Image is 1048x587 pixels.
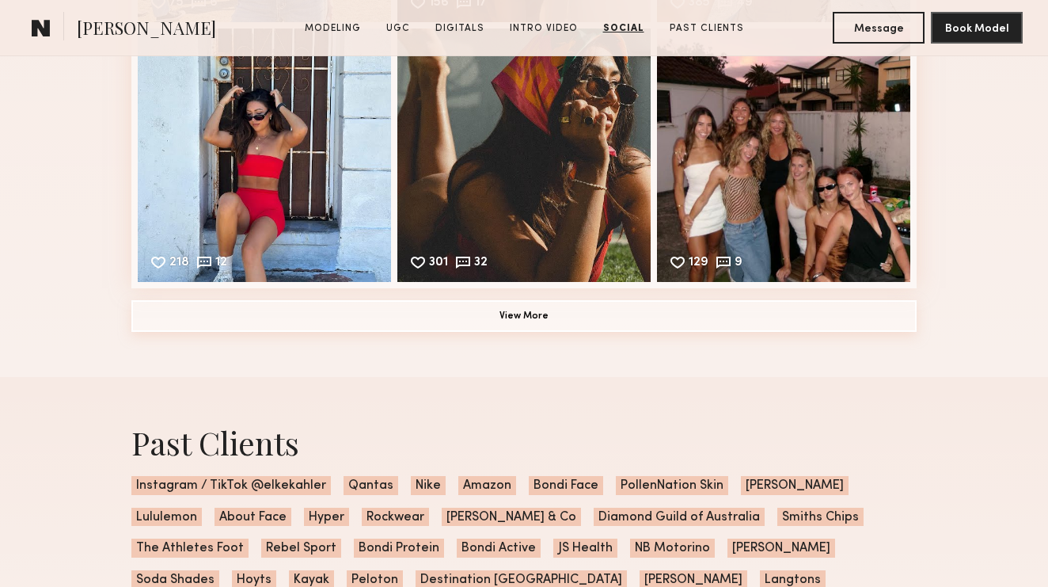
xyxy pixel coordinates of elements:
[735,257,742,271] div: 9
[304,508,349,527] span: Hyper
[411,476,446,495] span: Nike
[931,21,1023,34] a: Book Model
[741,476,849,495] span: [PERSON_NAME]
[215,508,291,527] span: About Face
[215,257,227,271] div: 12
[553,539,617,558] span: JS Health
[727,539,835,558] span: [PERSON_NAME]
[529,476,603,495] span: Bondi Face
[131,539,249,558] span: The Athletes Foot
[429,21,491,36] a: Digitals
[261,539,341,558] span: Rebel Sport
[597,21,651,36] a: Social
[503,21,584,36] a: Intro Video
[131,508,202,527] span: Lululemon
[429,257,448,271] div: 301
[616,476,728,495] span: PollenNation Skin
[354,539,444,558] span: Bondi Protein
[442,508,581,527] span: [PERSON_NAME] & Co
[931,12,1023,44] button: Book Model
[131,476,331,495] span: Instagram / TikTok @elkekahler
[77,16,216,44] span: [PERSON_NAME]
[474,257,488,271] div: 32
[380,21,416,36] a: UGC
[298,21,367,36] a: Modeling
[458,476,516,495] span: Amazon
[777,508,864,527] span: Smiths Chips
[362,508,429,527] span: Rockwear
[663,21,750,36] a: Past Clients
[689,257,708,271] div: 129
[630,539,715,558] span: NB Motorino
[169,257,189,271] div: 218
[344,476,398,495] span: Qantas
[833,12,925,44] button: Message
[457,539,541,558] span: Bondi Active
[131,300,917,332] button: View More
[131,421,917,463] div: Past Clients
[594,508,765,527] span: Diamond Guild of Australia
